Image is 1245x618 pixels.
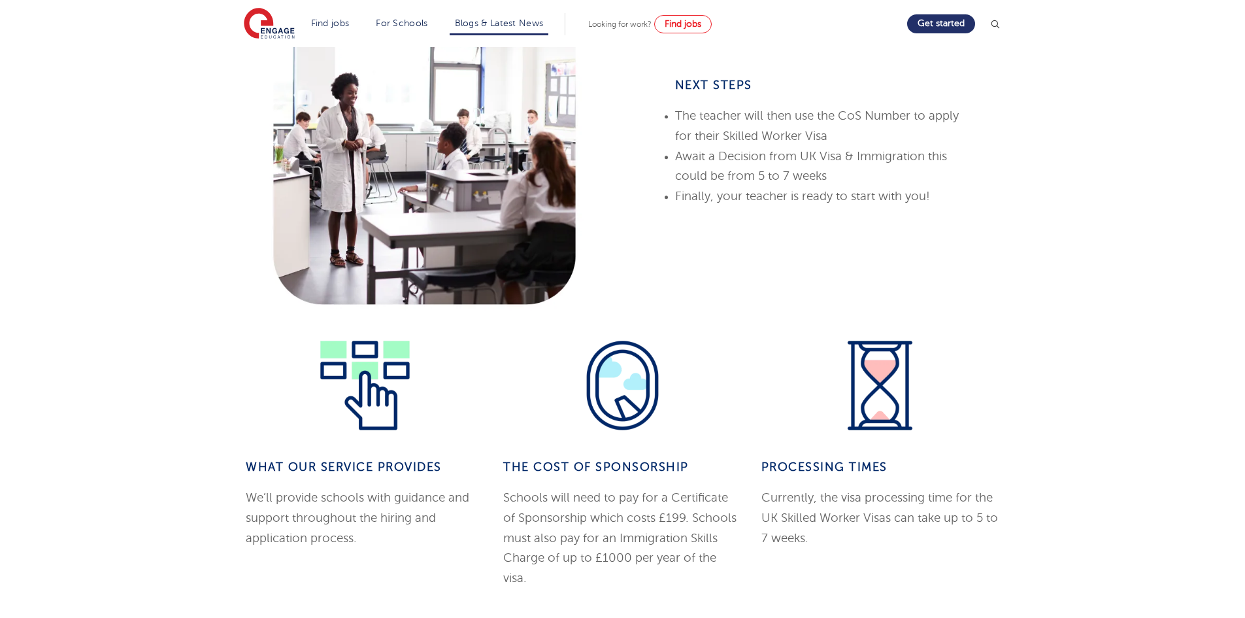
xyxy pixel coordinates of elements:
[503,460,689,473] b: The Cost of Sponsorship
[907,14,975,33] a: Get started
[503,491,737,585] span: Schools will need to pay for a Certificate of Sponsorship which costs £199. Schools must also pay...
[675,190,930,203] span: Finally, your teacher is ready to start with you!
[246,460,442,473] b: What our service provides
[761,460,888,473] b: Processing Times
[761,491,998,544] span: Currently, the visa processing time for the UK Skilled Worker Visas can take up to 5 to 7 weeks.
[455,18,544,28] a: Blogs & Latest News
[654,15,712,33] a: Find jobs
[244,8,295,41] img: Engage Education
[376,18,427,28] a: For Schools
[675,150,947,183] span: Await a Decision from UK Visa & Immigration this could be from 5 to 7 weeks
[246,491,469,544] span: We’ll provide schools with guidance and support throughout the hiring and application process.
[311,18,350,28] a: Find jobs
[665,19,701,29] span: Find jobs
[675,79,752,92] span: next Steps
[675,110,959,143] span: The teacher will then use the CoS Number to apply for their Skilled Worker Visa
[588,20,652,29] span: Looking for work?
